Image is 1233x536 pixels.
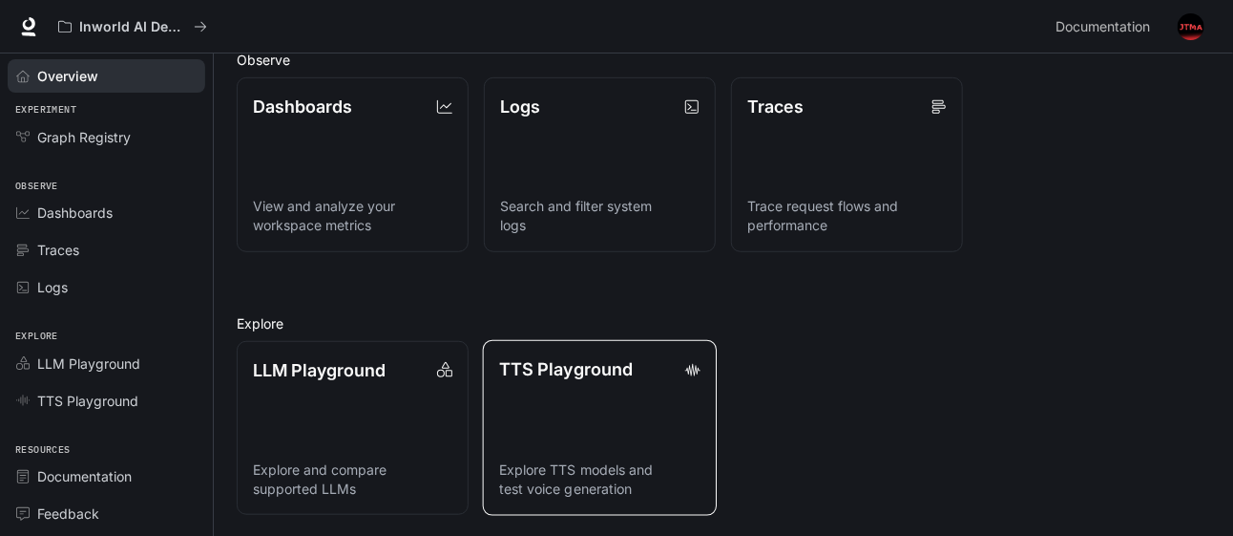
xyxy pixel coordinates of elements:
a: Logs [8,270,205,304]
span: Traces [37,240,79,260]
a: TTS Playground [8,384,205,418]
span: Dashboards [37,203,113,223]
p: Search and filter system logs [500,197,700,235]
span: LLM Playground [37,354,140,374]
span: Graph Registry [37,127,131,147]
a: LLM Playground [8,347,205,380]
button: User avatar [1172,8,1210,46]
a: TTS PlaygroundExplore TTS models and test voice generation [483,340,717,516]
p: Trace request flows and performance [747,197,947,235]
p: Traces [747,94,804,119]
h2: Observe [237,50,1210,70]
p: View and analyze your workspace metrics [253,197,452,235]
p: Logs [500,94,540,119]
img: User avatar [1178,13,1204,40]
a: LogsSearch and filter system logs [484,77,716,251]
p: LLM Playground [253,357,386,383]
span: Overview [37,66,98,86]
h2: Explore [237,313,1210,333]
p: Dashboards [253,94,352,119]
a: Traces [8,233,205,267]
a: Graph Registry [8,120,205,154]
p: Inworld AI Demos [79,19,186,35]
a: Feedback [8,497,205,530]
a: TracesTrace request flows and performance [731,77,963,251]
p: Explore TTS models and test voice generation [499,461,700,499]
span: Logs [37,277,68,297]
a: LLM PlaygroundExplore and compare supported LLMs [237,341,469,515]
span: TTS Playground [37,391,138,411]
button: All workspaces [50,8,216,46]
p: Explore and compare supported LLMs [253,461,452,499]
a: Dashboards [8,196,205,229]
span: Feedback [37,504,99,524]
a: Documentation [1048,8,1164,46]
a: DashboardsView and analyze your workspace metrics [237,77,469,251]
a: Documentation [8,460,205,493]
span: Documentation [1055,15,1150,39]
span: Documentation [37,466,132,486]
p: TTS Playground [499,356,633,382]
a: Overview [8,59,205,93]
